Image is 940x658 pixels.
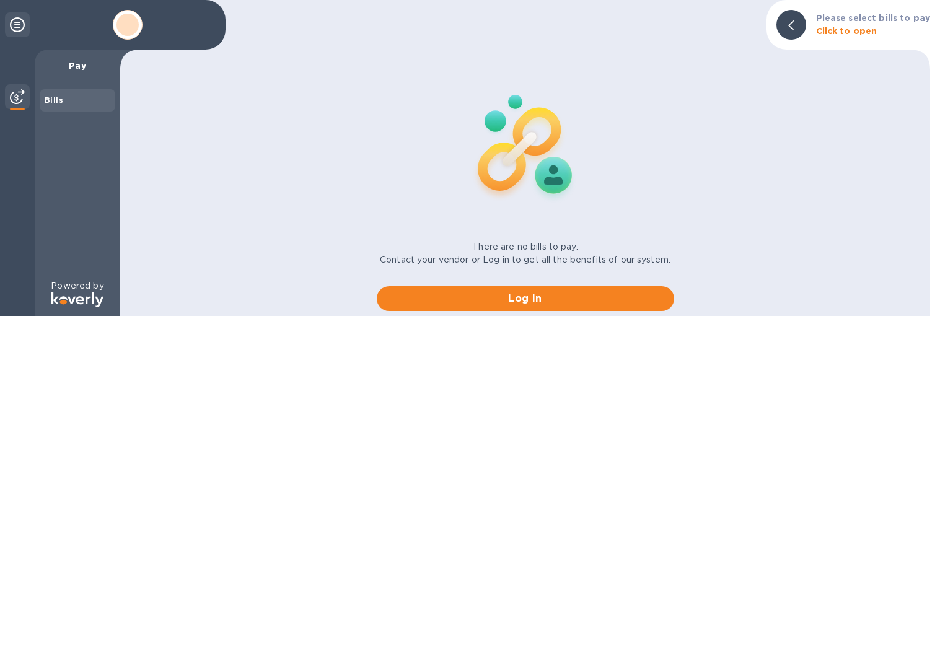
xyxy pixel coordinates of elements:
[816,13,930,23] b: Please select bills to pay
[387,291,664,306] span: Log in
[45,95,63,105] b: Bills
[377,286,674,311] button: Log in
[51,292,103,307] img: Logo
[51,279,103,292] p: Powered by
[816,26,877,36] b: Click to open
[45,59,110,72] p: Pay
[380,240,670,266] p: There are no bills to pay. Contact your vendor or Log in to get all the benefits of our system.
